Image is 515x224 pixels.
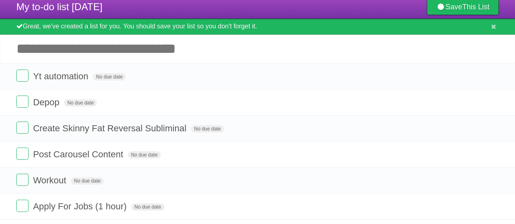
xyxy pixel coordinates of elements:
[191,125,224,133] span: No due date
[33,123,188,133] span: Create Skinny Fat Reversal Subliminal
[33,71,90,81] span: Yt automation
[131,203,164,211] span: No due date
[128,151,161,159] span: No due date
[64,99,97,107] span: No due date
[33,149,125,159] span: Post Carousel Content
[16,1,103,12] span: My to-do list [DATE]
[33,175,68,185] span: Workout
[16,174,28,186] label: Done
[16,148,28,160] label: Done
[16,200,28,212] label: Done
[16,122,28,134] label: Done
[33,201,129,211] span: Apply For Jobs (1 hour)
[16,96,28,108] label: Done
[462,3,489,11] b: This List
[71,177,104,185] span: No due date
[33,97,61,107] span: Depop
[16,70,28,82] label: Done
[93,73,126,80] span: No due date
